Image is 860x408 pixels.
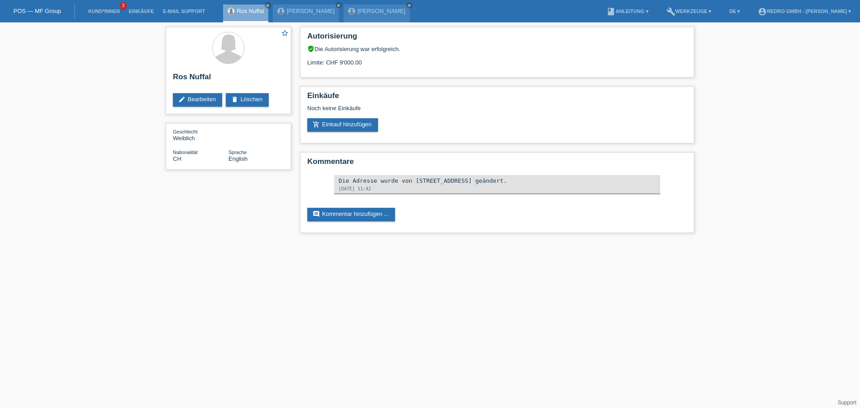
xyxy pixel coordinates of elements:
[173,150,198,155] span: Nationalität
[173,93,222,107] a: editBearbeiten
[307,45,314,52] i: verified_user
[307,105,687,118] div: Noch keine Einkäufe
[357,8,405,14] a: [PERSON_NAME]
[13,8,61,14] a: POS — MF Group
[173,155,181,162] span: Schweiz
[606,7,615,16] i: book
[307,91,687,105] h2: Einkäufe
[307,157,687,171] h2: Kommentare
[120,2,127,10] span: 3
[226,93,269,107] a: deleteLöschen
[287,8,335,14] a: [PERSON_NAME]
[335,2,342,9] a: close
[237,8,264,14] a: Ros Nuffal
[159,9,210,14] a: E-Mail Support
[336,3,341,8] i: close
[178,96,185,103] i: edit
[662,9,716,14] a: buildWerkzeuge ▾
[313,210,320,218] i: comment
[281,29,289,37] i: star_border
[281,29,289,39] a: star_border
[228,155,248,162] span: English
[84,9,124,14] a: Kund*innen
[173,129,198,134] span: Geschlecht
[758,7,767,16] i: account_circle
[307,52,687,66] div: Limite: CHF 9'000.00
[339,177,656,184] div: Die Adresse wurde von [STREET_ADDRESS] geändert.
[307,45,687,52] div: Die Autorisierung war erfolgreich.
[173,73,284,86] h2: Ros Nuffal
[753,9,856,14] a: account_circleRedro GmbH - [PERSON_NAME] ▾
[602,9,653,14] a: bookAnleitung ▾
[124,9,158,14] a: Einkäufe
[265,2,271,9] a: close
[406,2,413,9] a: close
[666,7,675,16] i: build
[307,118,378,132] a: add_shopping_cartEinkauf hinzufügen
[339,186,656,191] div: [DATE] 11:42
[838,399,856,406] a: Support
[231,96,238,103] i: delete
[725,9,744,14] a: DE ▾
[307,208,395,221] a: commentKommentar hinzufügen ...
[266,3,270,8] i: close
[407,3,412,8] i: close
[228,150,247,155] span: Sprache
[307,32,687,45] h2: Autorisierung
[313,121,320,128] i: add_shopping_cart
[173,128,228,142] div: Weiblich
